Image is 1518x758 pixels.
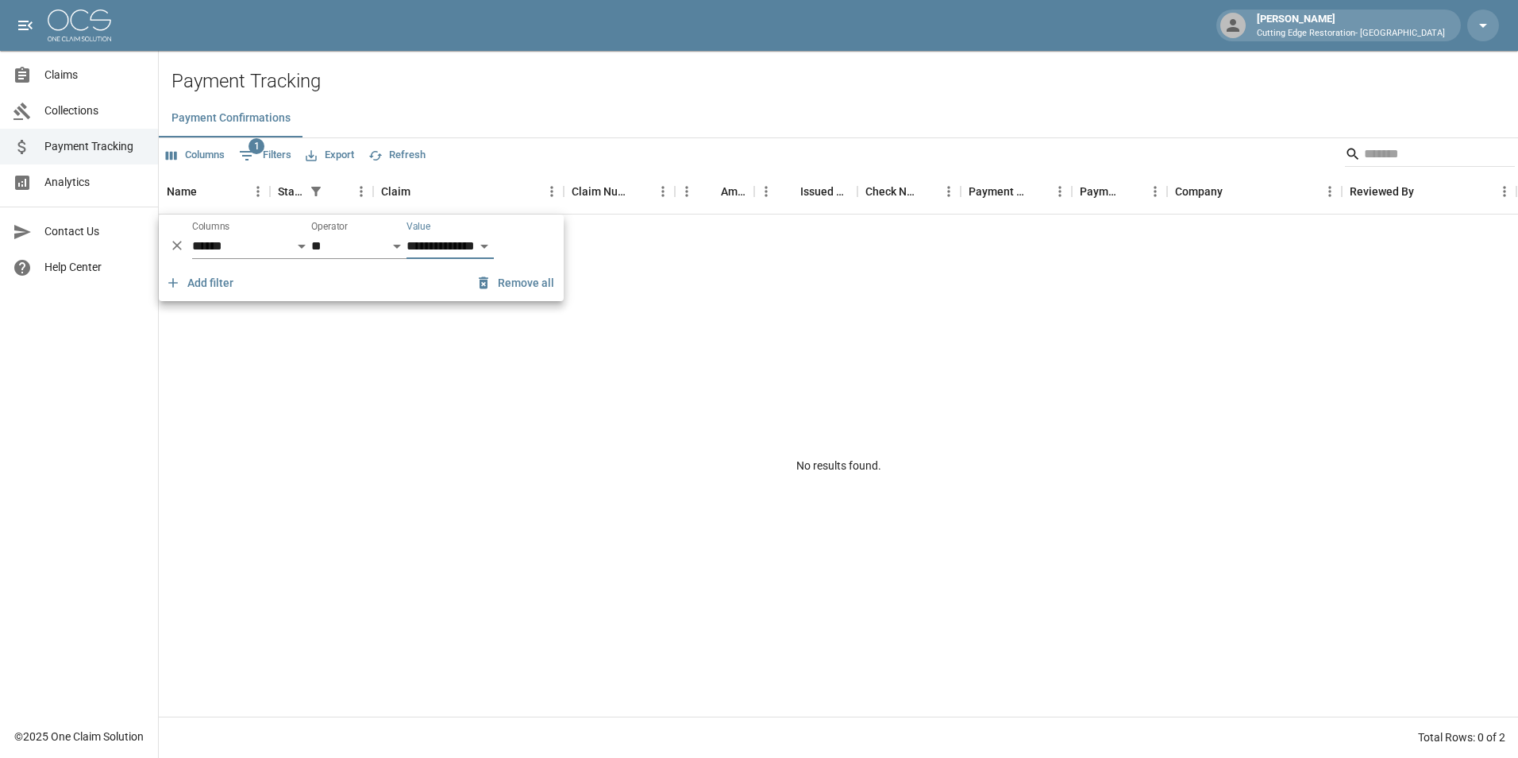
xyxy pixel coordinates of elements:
button: Sort [1223,180,1245,203]
label: Operator [311,220,348,234]
div: Payment Type [1072,169,1167,214]
button: Export [302,143,358,168]
button: Sort [699,180,721,203]
button: Menu [1143,180,1167,203]
div: Claim [373,169,564,214]
div: Reviewed By [1350,169,1414,214]
button: Refresh [364,143,430,168]
button: Menu [349,180,373,203]
button: Sort [629,180,651,203]
div: Amount [721,169,746,214]
div: Status [278,169,305,214]
div: Search [1345,141,1515,170]
div: Name [159,169,270,214]
button: Menu [246,180,270,203]
h2: Payment Tracking [171,70,1518,93]
button: Payment Confirmations [159,99,303,137]
button: Menu [540,180,564,203]
div: Reviewed By [1342,169,1516,214]
span: Collections [44,102,145,119]
button: Menu [754,180,778,203]
div: Check Number [857,169,961,214]
div: Total Rows: 0 of 2 [1418,729,1505,745]
span: Claims [44,67,145,83]
button: Sort [1121,180,1143,203]
div: Issued Date [754,169,857,214]
p: Cutting Edge Restoration- [GEOGRAPHIC_DATA] [1257,27,1445,41]
div: Payment Method [969,169,1026,214]
button: Menu [1048,180,1072,203]
span: 1 [249,138,264,154]
div: Claim Number [572,169,629,214]
button: Select columns [162,143,229,168]
button: Sort [327,180,349,203]
div: © 2025 One Claim Solution [14,729,144,744]
button: Sort [1026,180,1048,203]
div: Claim Number [564,169,675,214]
button: Sort [1414,180,1436,203]
span: Analytics [44,174,145,191]
div: Claim [381,169,410,214]
span: Contact Us [44,223,145,240]
div: Status [270,169,373,214]
div: dynamic tabs [159,99,1518,137]
div: Company [1175,169,1223,214]
div: Check Number [865,169,915,214]
button: Menu [651,180,675,203]
button: Show filters [305,180,327,203]
div: No results found. [159,215,1518,717]
span: Help Center [44,259,145,276]
button: Add filter [162,269,240,298]
button: Delete [165,234,189,257]
div: 1 active filter [305,180,327,203]
div: [PERSON_NAME] [1250,11,1451,40]
div: Show filters [159,215,564,301]
button: Sort [778,180,800,203]
button: Show filters [235,143,295,168]
div: Payment Method [961,169,1072,214]
div: Amount [675,169,754,214]
div: Issued Date [800,169,850,214]
button: open drawer [10,10,41,41]
div: Payment Type [1080,169,1121,214]
span: Payment Tracking [44,138,145,155]
button: Menu [675,180,699,203]
div: Name [167,169,197,214]
label: Columns [192,220,229,234]
button: Sort [197,180,219,203]
button: Sort [410,180,433,203]
label: Value [406,220,430,234]
img: ocs-logo-white-transparent.png [48,10,111,41]
button: Menu [937,180,961,203]
button: Sort [915,180,937,203]
button: Menu [1493,180,1516,203]
button: Menu [1318,180,1342,203]
div: Company [1167,169,1342,214]
button: Remove all [472,269,561,298]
